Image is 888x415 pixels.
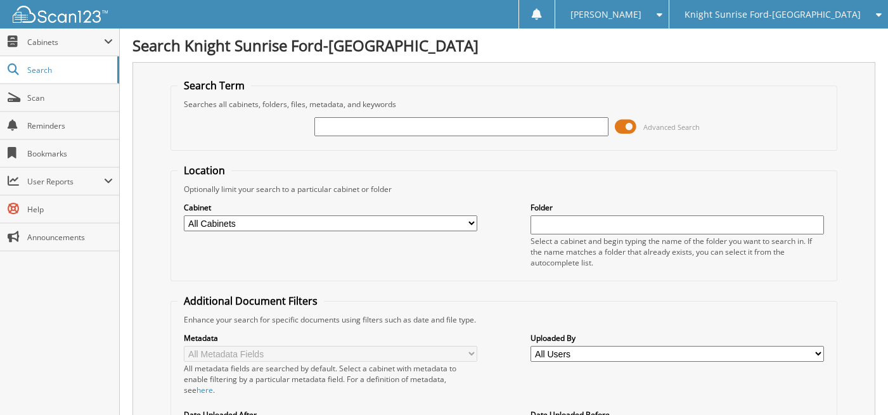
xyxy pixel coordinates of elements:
span: Knight Sunrise Ford-[GEOGRAPHIC_DATA] [685,11,861,18]
label: Uploaded By [531,333,825,343]
label: Metadata [184,333,478,343]
span: Advanced Search [643,122,700,132]
div: Enhance your search for specific documents using filters such as date and file type. [177,314,831,325]
label: Cabinet [184,202,478,213]
span: [PERSON_NAME] [570,11,641,18]
span: Help [27,204,113,215]
span: Scan [27,93,113,103]
span: Announcements [27,232,113,243]
legend: Location [177,163,231,177]
span: Bookmarks [27,148,113,159]
div: All metadata fields are searched by default. Select a cabinet with metadata to enable filtering b... [184,363,478,395]
span: User Reports [27,176,104,187]
h1: Search Knight Sunrise Ford-[GEOGRAPHIC_DATA] [132,35,875,56]
label: Folder [531,202,825,213]
div: Select a cabinet and begin typing the name of the folder you want to search in. If the name match... [531,236,825,268]
img: scan123-logo-white.svg [13,6,108,23]
div: Searches all cabinets, folders, files, metadata, and keywords [177,99,831,110]
span: Cabinets [27,37,104,48]
span: Search [27,65,111,75]
legend: Additional Document Filters [177,294,324,308]
legend: Search Term [177,79,251,93]
a: here [196,385,213,395]
div: Optionally limit your search to a particular cabinet or folder [177,184,831,195]
span: Reminders [27,120,113,131]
